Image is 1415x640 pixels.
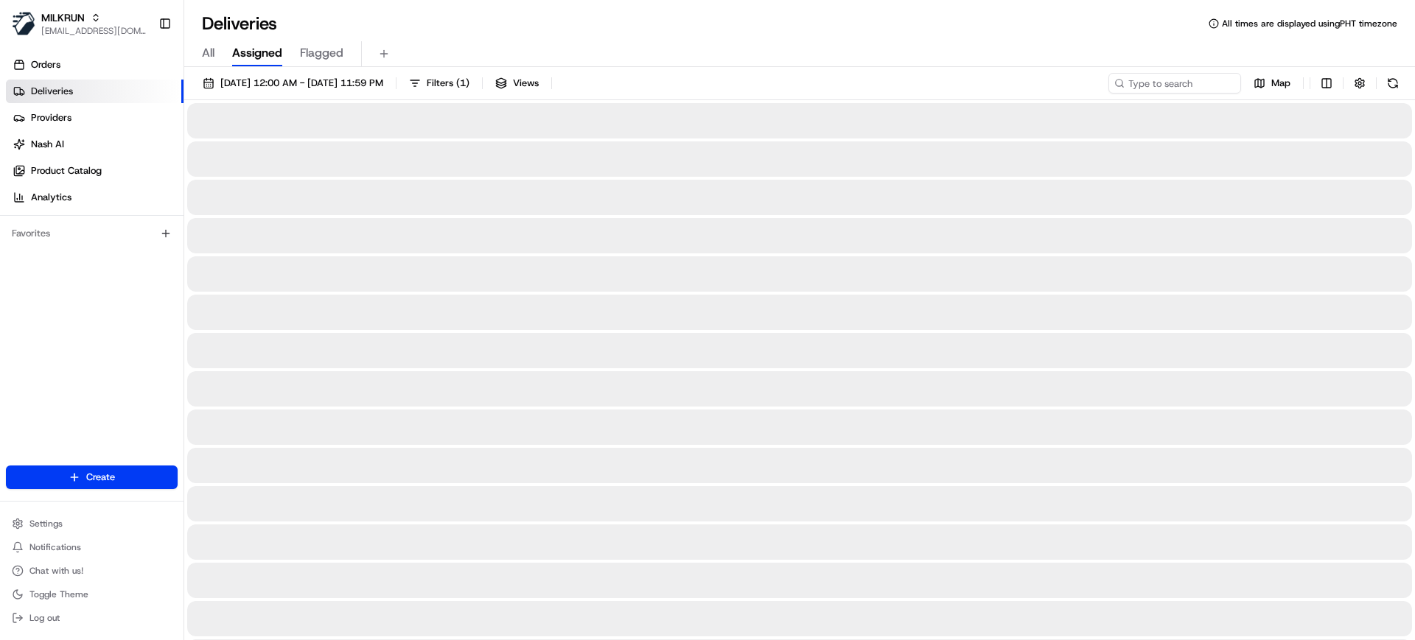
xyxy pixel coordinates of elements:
[456,77,469,90] span: ( 1 )
[29,518,63,530] span: Settings
[6,222,178,245] div: Favorites
[6,106,184,130] a: Providers
[489,73,545,94] button: Views
[6,186,184,209] a: Analytics
[1222,18,1397,29] span: All times are displayed using PHT timezone
[31,138,64,151] span: Nash AI
[6,6,153,41] button: MILKRUNMILKRUN[EMAIL_ADDRESS][DOMAIN_NAME]
[31,164,102,177] span: Product Catalog
[29,565,83,577] span: Chat with us!
[31,58,60,71] span: Orders
[86,471,115,484] span: Create
[12,12,35,35] img: MILKRUN
[29,541,81,553] span: Notifications
[513,77,539,90] span: Views
[31,85,73,98] span: Deliveries
[300,44,343,62] span: Flagged
[41,25,147,37] button: [EMAIL_ADDRESS][DOMAIN_NAME]
[1271,77,1290,90] span: Map
[202,44,214,62] span: All
[6,133,184,156] a: Nash AI
[41,10,85,25] button: MILKRUN
[31,191,71,204] span: Analytics
[196,73,390,94] button: [DATE] 12:00 AM - [DATE] 11:59 PM
[6,159,184,183] a: Product Catalog
[402,73,476,94] button: Filters(1)
[1383,73,1403,94] button: Refresh
[6,584,178,605] button: Toggle Theme
[6,537,178,558] button: Notifications
[1108,73,1241,94] input: Type to search
[1247,73,1297,94] button: Map
[29,588,88,600] span: Toggle Theme
[6,513,178,534] button: Settings
[31,111,71,124] span: Providers
[427,77,469,90] span: Filters
[220,77,383,90] span: [DATE] 12:00 AM - [DATE] 11:59 PM
[6,80,184,103] a: Deliveries
[29,612,60,624] span: Log out
[6,465,178,489] button: Create
[232,44,282,62] span: Assigned
[202,12,277,35] h1: Deliveries
[6,560,178,581] button: Chat with us!
[6,53,184,77] a: Orders
[6,608,178,628] button: Log out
